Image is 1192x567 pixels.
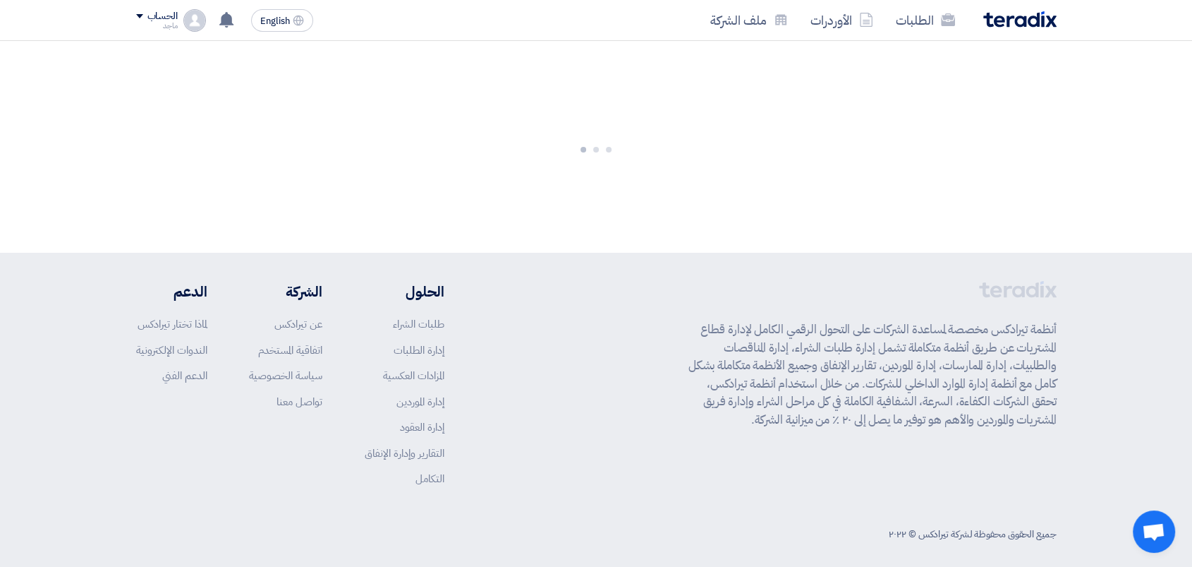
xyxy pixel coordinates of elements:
a: إدارة الطلبات [394,342,444,358]
a: اتفاقية المستخدم [258,342,322,358]
a: عن تيرادكس [274,316,322,332]
img: Teradix logo [983,11,1057,28]
p: أنظمة تيرادكس مخصصة لمساعدة الشركات على التحول الرقمي الكامل لإدارة قطاع المشتريات عن طريق أنظمة ... [688,321,1057,429]
button: English [251,9,313,32]
a: الندوات الإلكترونية [136,342,207,358]
span: English [260,16,290,26]
a: الأوردرات [799,4,884,37]
a: ملف الشركة [699,4,799,37]
img: profile_test.png [183,9,206,32]
div: ماجد [136,22,178,30]
div: جميع الحقوق محفوظة لشركة تيرادكس © ٢٠٢٢ [889,527,1056,542]
a: لماذا تختار تيرادكس [138,316,207,332]
a: تواصل معنا [276,394,322,410]
li: الدعم [136,281,207,302]
a: الدعم الفني [162,368,207,383]
div: الحساب [147,11,178,23]
a: التقارير وإدارة الإنفاق [365,446,444,461]
li: الحلول [365,281,444,302]
a: الطلبات [884,4,966,37]
a: المزادات العكسية [383,368,444,383]
a: طلبات الشراء [393,316,444,332]
a: إدارة الموردين [396,394,444,410]
a: إدارة العقود [400,419,444,435]
li: الشركة [249,281,322,302]
a: التكامل [415,471,444,487]
a: سياسة الخصوصية [249,368,322,383]
div: Open chat [1133,511,1175,553]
